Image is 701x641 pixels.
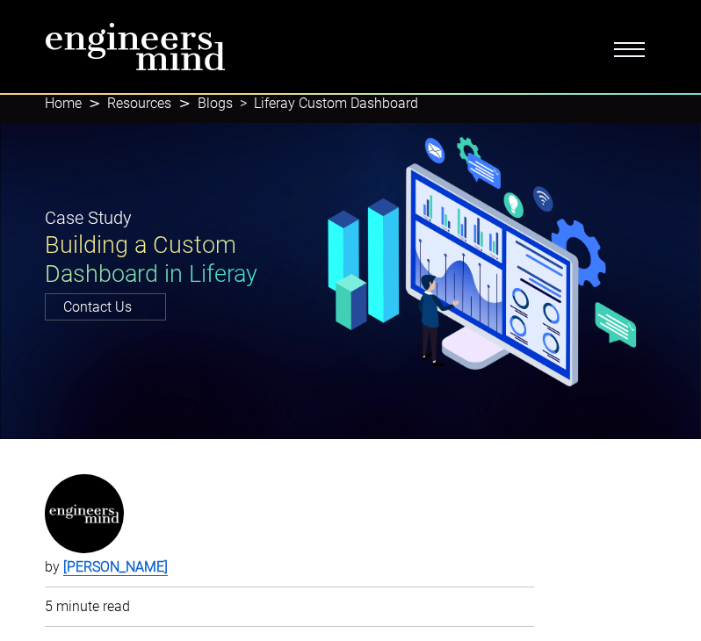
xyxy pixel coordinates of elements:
[107,95,171,112] a: Resources
[45,95,82,112] a: Home
[45,22,226,71] img: logo
[45,231,257,287] span: Building a Custom Dashboard in Liferay
[233,93,418,114] li: Liferay Custom Dashboard
[45,293,166,320] a: Contact Us
[45,205,340,231] p: Case Study
[198,95,233,112] a: Blogs
[63,558,168,576] a: [PERSON_NAME]
[603,32,656,61] button: Toggle navigation
[49,474,119,553] img: EM_Logo
[45,557,534,578] p: by
[45,596,534,617] p: 5 minute read
[45,84,656,123] nav: breadcrumb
